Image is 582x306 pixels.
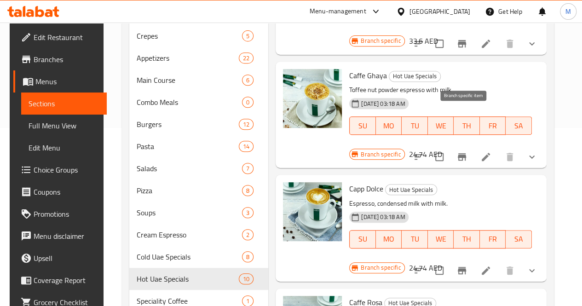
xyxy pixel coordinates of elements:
button: WE [428,230,454,248]
span: MO [380,232,398,246]
span: WE [432,232,450,246]
span: Cream Espresso [137,229,242,240]
img: Caffe Ghaya [283,69,342,128]
div: items [242,207,254,218]
span: 8 [242,186,253,195]
span: SA [509,232,528,246]
button: SU [349,116,375,135]
span: Combo Meals [137,97,242,108]
a: Coupons [13,181,107,203]
div: Pizza8 [129,179,268,202]
button: show more [521,260,543,282]
span: SA [509,119,528,133]
button: MO [376,230,402,248]
button: TH [454,230,480,248]
button: SU [349,230,375,248]
span: Choice Groups [34,164,99,175]
a: Edit menu item [480,38,491,49]
a: Choice Groups [13,159,107,181]
button: TH [454,116,480,135]
a: Edit Restaurant [13,26,107,48]
div: Hot Uae Specials [137,273,239,284]
span: 10 [239,275,253,283]
div: Cold Uae Specials8 [129,246,268,268]
button: SA [506,116,532,135]
div: items [239,119,254,130]
span: Capp Dolce [349,182,383,196]
span: Caffe Ghaya [349,69,387,82]
span: Coupons [34,186,99,197]
span: Sections [29,98,99,109]
span: Pizza [137,185,242,196]
span: Edit Restaurant [34,32,99,43]
span: Branch specific [357,263,404,272]
div: items [242,185,254,196]
span: 0 [242,98,253,107]
div: items [242,163,254,174]
span: Hot Uae Specials [386,185,437,195]
span: FR [484,232,502,246]
div: Cream Espresso2 [129,224,268,246]
span: 1 [242,297,253,306]
a: Sections [21,92,107,115]
p: Espresso, condensed milk with milk. [349,198,532,209]
a: Edit menu item [480,265,491,276]
span: Hot Uae Specials [389,71,440,81]
div: Hot Uae Specials [385,184,437,195]
span: 12 [239,120,253,129]
span: Select to update [430,147,449,167]
span: Branches [34,54,99,65]
div: [GEOGRAPHIC_DATA] [409,6,470,17]
div: Burgers [137,119,239,130]
span: MO [380,119,398,133]
p: Toffee nut powder espresso with milk [349,84,532,96]
span: 5 [242,32,253,40]
span: Crepes [137,30,242,41]
span: 14 [239,142,253,151]
button: Branch-specific-item [451,33,473,55]
button: sort-choices [408,146,430,168]
div: items [239,52,254,64]
div: items [239,141,254,152]
span: Soups [137,207,242,218]
button: delete [499,33,521,55]
span: Select to update [430,34,449,53]
span: TU [405,232,424,246]
div: Pasta14 [129,135,268,157]
button: delete [499,260,521,282]
div: Combo Meals0 [129,91,268,113]
a: Promotions [13,203,107,225]
div: items [242,30,254,41]
span: SU [353,119,372,133]
span: Upsell [34,253,99,264]
a: Full Menu View [21,115,107,137]
div: Crepes5 [129,25,268,47]
span: Edit Menu [29,142,99,153]
span: 6 [242,76,253,85]
button: sort-choices [408,260,430,282]
span: Cold Uae Specials [137,251,242,262]
span: 22 [239,54,253,63]
span: Salads [137,163,242,174]
a: Upsell [13,247,107,269]
div: Main Course6 [129,69,268,91]
button: show more [521,33,543,55]
span: Coverage Report [34,275,99,286]
span: Pasta [137,141,239,152]
span: Menu disclaimer [34,231,99,242]
button: delete [499,146,521,168]
span: Full Menu View [29,120,99,131]
button: FR [480,116,506,135]
span: WE [432,119,450,133]
div: Hot Uae Specials10 [129,268,268,290]
span: TH [457,232,476,246]
a: Edit Menu [21,137,107,159]
span: 2 [242,231,253,239]
div: items [242,229,254,240]
span: M [565,6,571,17]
